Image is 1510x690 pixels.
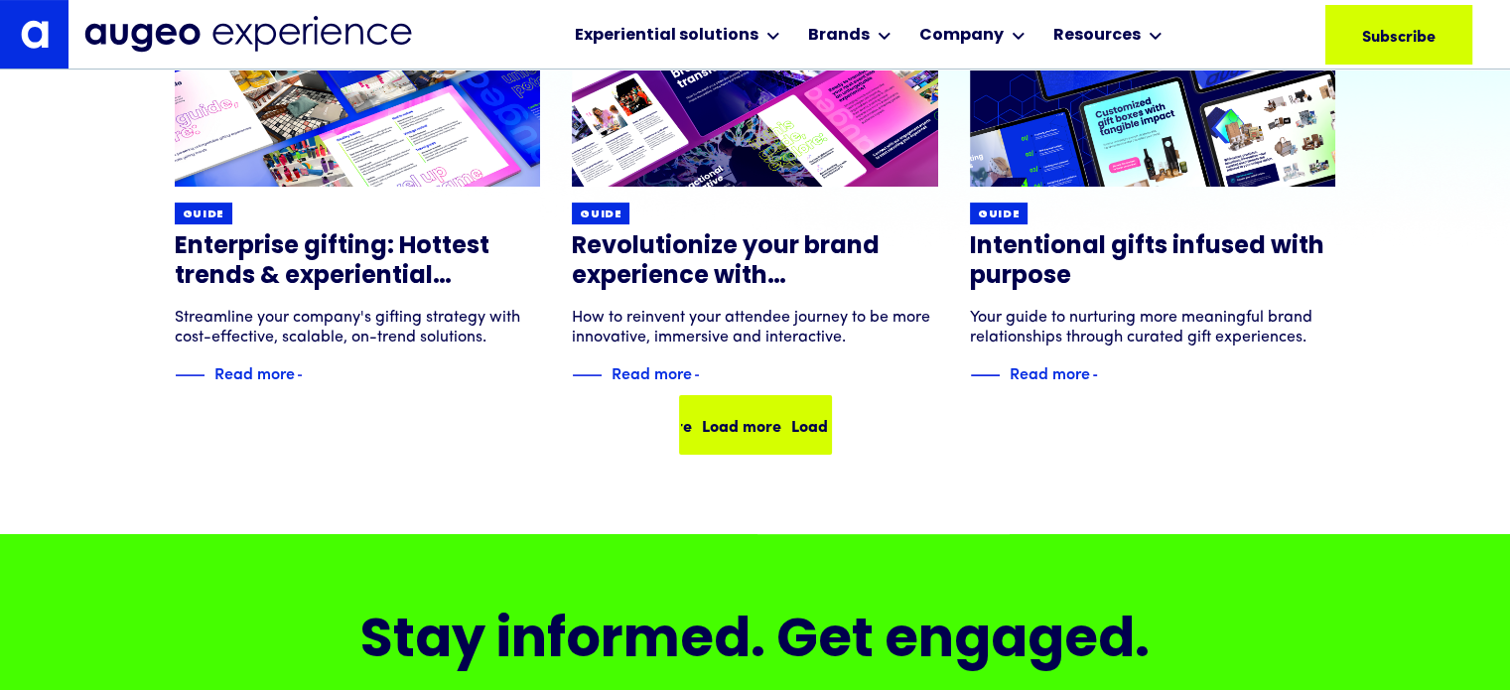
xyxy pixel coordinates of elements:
[175,395,1336,455] div: List
[1010,360,1090,384] div: Read more
[970,308,1336,347] div: Your guide to nurturing more meaningful brand relationships through curated gift experiences.
[175,308,541,347] div: Streamline your company's gifting strategy with cost-effective, scalable, on-trend solutions.
[297,363,327,387] img: Blue text arrow
[84,16,412,53] img: Augeo Experience business unit full logo in midnight blue.
[21,20,49,48] img: Augeo's "a" monogram decorative logo in white.
[970,363,1000,387] img: Blue decorative line
[572,308,938,347] div: How to reinvent your attendee journey to be more innovative, immersive and interactive.
[575,24,758,48] div: Experiential solutions
[360,614,1150,672] h2: Stay informed. Get engaged.
[572,232,938,292] h3: Revolutionize your brand experience with transformative events
[808,24,870,48] div: Brands
[919,24,1004,48] div: Company
[572,363,602,387] img: Blue decorative line
[580,207,621,222] div: Guide
[175,232,541,292] h3: Enterprise gifting: Hottest trends & experiential technologies
[214,360,295,384] div: Read more
[1325,5,1472,65] a: Subscribe
[1053,24,1141,48] div: Resources
[175,363,205,387] img: Blue decorative line
[978,207,1020,222] div: Guide
[702,413,781,437] div: Load more
[1092,363,1122,387] img: Blue text arrow
[970,232,1336,292] h3: Intentional gifts infused with purpose
[694,363,724,387] img: Blue text arrow
[791,413,871,437] div: Load more
[183,207,224,222] div: Guide
[612,360,692,384] div: Read more
[679,395,832,455] a: Next Page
